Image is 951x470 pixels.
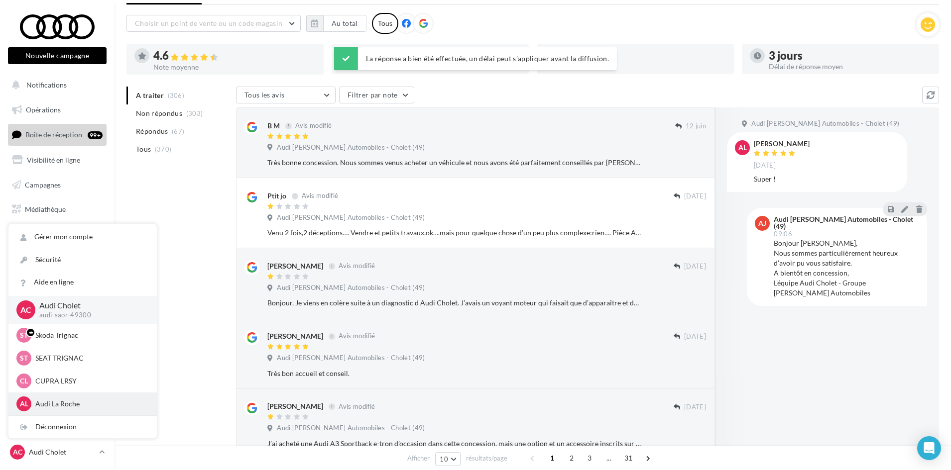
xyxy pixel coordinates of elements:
[26,105,61,114] span: Opérations
[6,75,105,95] button: Notifications
[407,454,430,463] span: Afficher
[172,127,184,135] span: (67)
[20,376,28,386] span: CL
[35,353,145,363] p: SEAT TRIGNAC
[620,450,637,466] span: 31
[774,216,917,230] div: Audi [PERSON_NAME] Automobiles - Cholet (49)
[601,450,617,466] span: ...
[684,403,706,412] span: [DATE]
[435,452,461,466] button: 10
[295,122,332,130] span: Avis modifié
[267,121,280,131] div: B M
[6,150,109,171] a: Visibilité en ligne
[267,261,323,271] div: [PERSON_NAME]
[684,332,706,341] span: [DATE]
[136,126,168,136] span: Répondus
[277,283,425,292] span: Audi [PERSON_NAME] Automobiles - Cholet (49)
[277,354,425,363] span: Audi [PERSON_NAME] Automobiles - Cholet (49)
[35,399,145,409] p: Audi La Roche
[774,231,792,237] span: 09:06
[738,143,747,153] span: AL
[20,304,31,315] span: AC
[758,218,766,228] span: AJ
[277,213,425,222] span: Audi [PERSON_NAME] Automobiles - Cholet (49)
[267,228,641,238] div: Venu 2 fois,2 déceptions…. Vendre et petits travaux,ok….mais pour quelque chose d’un peu plus com...
[8,416,157,438] div: Déconnexion
[27,156,80,164] span: Visibilité en ligne
[8,226,157,248] a: Gérer mon compte
[6,175,109,195] a: Campagnes
[339,262,375,270] span: Avis modifié
[339,402,375,410] span: Avis modifié
[277,424,425,433] span: Audi [PERSON_NAME] Automobiles - Cholet (49)
[236,87,336,103] button: Tous les avis
[6,124,109,145] a: Boîte de réception99+
[153,50,316,62] div: 4.6
[684,262,706,271] span: [DATE]
[544,450,560,466] span: 1
[769,50,931,61] div: 3 jours
[339,332,375,340] span: Avis modifié
[39,300,141,311] p: Audi Cholet
[372,13,398,34] div: Tous
[35,376,145,386] p: CUPRA LRSY
[564,50,726,61] div: 18 %
[323,15,366,32] button: Au total
[136,144,151,154] span: Tous
[244,91,285,99] span: Tous les avis
[39,311,141,320] p: audi-saor-49300
[26,81,67,89] span: Notifications
[155,145,172,153] span: (370)
[440,455,448,463] span: 10
[769,63,931,70] div: Délai de réponse moyen
[277,143,425,152] span: Audi [PERSON_NAME] Automobiles - Cholet (49)
[306,15,366,32] button: Au total
[751,119,899,128] span: Audi [PERSON_NAME] Automobiles - Cholet (49)
[25,205,66,213] span: Médiathèque
[6,199,109,220] a: Médiathèque
[8,443,107,462] a: AC Audi Cholet
[686,122,706,131] span: 12 juin
[267,298,641,308] div: Bonjour, Je viens en colère suite à un diagnostic d Audi Cholet. J’avais un voyant moteur qui fai...
[153,64,316,71] div: Note moyenne
[582,450,597,466] span: 3
[88,131,103,139] div: 99+
[20,399,28,409] span: AL
[754,174,899,184] div: Super !
[25,180,61,188] span: Campagnes
[302,192,338,200] span: Avis modifié
[564,450,580,466] span: 2
[754,161,776,170] span: [DATE]
[126,15,301,32] button: Choisir un point de vente ou un code magasin
[29,447,95,457] p: Audi Cholet
[684,192,706,201] span: [DATE]
[466,454,507,463] span: résultats/page
[267,158,641,168] div: Très bonne concession. Nous sommes venus acheter un véhicule et nous avons été parfaitement conse...
[267,331,323,341] div: [PERSON_NAME]
[186,109,203,117] span: (303)
[917,436,941,460] div: Open Intercom Messenger
[35,330,145,340] p: Skoda Trignac
[774,238,919,298] div: Bonjour [PERSON_NAME], Nous sommes particulièrement heureux d’avoir pu vous satisfaire. A bientôt...
[20,330,28,340] span: ST
[334,47,617,70] div: La réponse a bien été effectuée, un délai peut s’appliquer avant la diffusion.
[13,447,22,457] span: AC
[339,87,414,103] button: Filtrer par note
[6,224,109,253] a: PLV et print personnalisable
[136,108,182,118] span: Non répondus
[754,140,810,147] div: [PERSON_NAME]
[8,249,157,271] a: Sécurité
[135,19,282,27] span: Choisir un point de vente ou un code magasin
[267,439,641,449] div: J’ai acheté une Audi A3 Sportback e-tron d’occasion dans cette concession, mais une option et un ...
[8,271,157,293] a: Aide en ligne
[267,191,286,201] div: Ptit jo
[267,401,323,411] div: [PERSON_NAME]
[267,369,641,378] div: Très bon accueil et conseil.
[25,130,82,139] span: Boîte de réception
[564,63,726,70] div: Taux de réponse
[6,99,109,120] a: Opérations
[8,47,107,64] button: Nouvelle campagne
[20,353,28,363] span: ST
